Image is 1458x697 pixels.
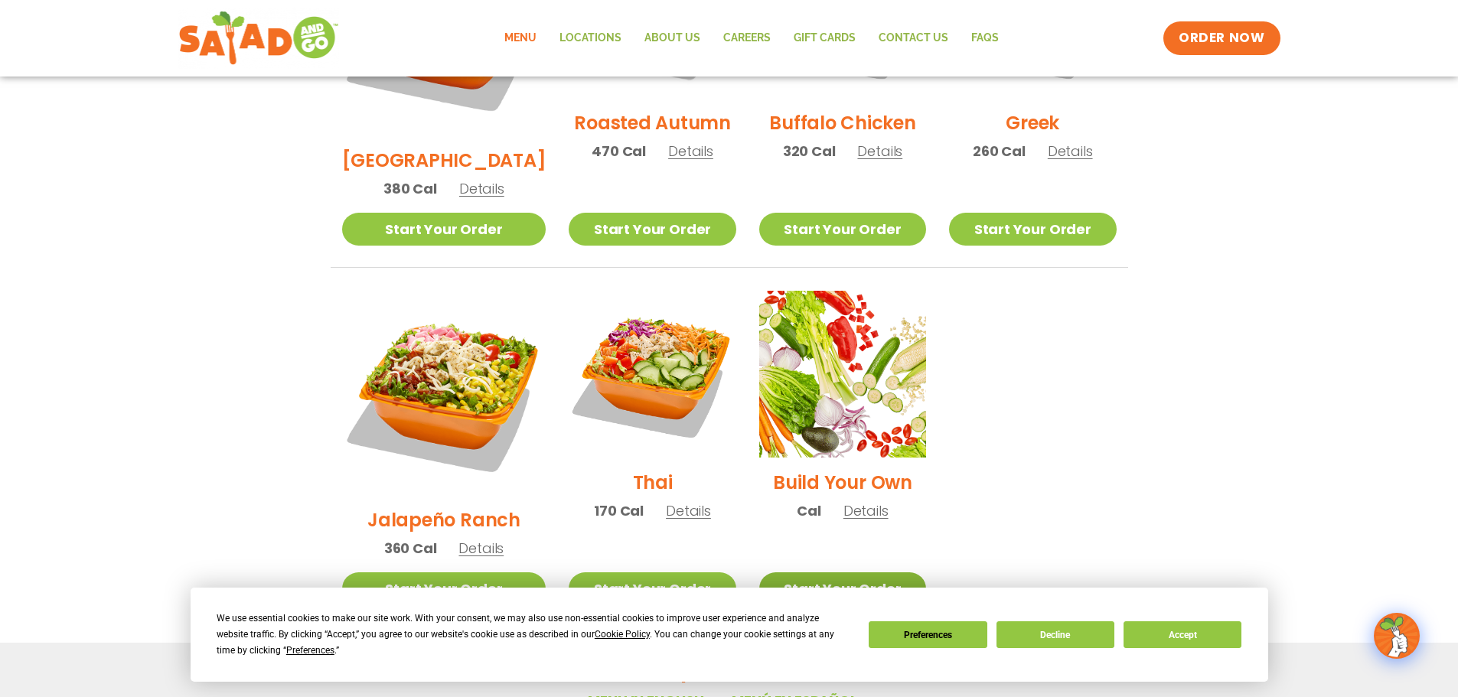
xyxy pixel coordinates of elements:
span: Details [458,539,504,558]
span: 360 Cal [384,538,437,559]
a: Locations [548,21,633,56]
h2: Build Your Own [773,469,912,496]
a: Contact Us [867,21,960,56]
span: Details [668,142,713,161]
img: wpChatIcon [1375,614,1418,657]
a: Start Your Order [759,572,926,605]
span: 470 Cal [592,141,646,161]
a: Menu [493,21,548,56]
h2: [GEOGRAPHIC_DATA] [342,147,546,174]
span: Details [843,501,889,520]
span: Details [459,179,504,198]
span: Details [666,501,711,520]
img: Product photo for Build Your Own [759,291,926,458]
button: Preferences [869,621,987,648]
h2: Buffalo Chicken [769,109,915,136]
span: 380 Cal [383,178,437,199]
a: Start Your Order [342,572,546,605]
img: Product photo for Jalapeño Ranch Salad [342,291,546,495]
span: Cookie Policy [595,629,650,640]
span: 260 Cal [973,141,1026,161]
img: Product photo for Thai Salad [569,291,736,458]
button: Accept [1124,621,1241,648]
h2: Thai [633,469,673,496]
div: We use essential cookies to make our site work. With your consent, we may also use non-essential ... [217,611,850,659]
span: 170 Cal [594,500,644,521]
a: Start Your Order [569,572,736,605]
button: Decline [996,621,1114,648]
a: Start Your Order [949,213,1116,246]
a: ORDER NOW [1163,21,1280,55]
a: Start Your Order [569,213,736,246]
nav: Menu [493,21,1010,56]
span: 320 Cal [783,141,836,161]
span: Details [1048,142,1093,161]
span: ORDER NOW [1179,29,1264,47]
a: Start Your Order [342,213,546,246]
a: FAQs [960,21,1010,56]
img: new-SAG-logo-768×292 [178,8,340,69]
a: Careers [712,21,782,56]
span: Details [857,142,902,161]
h2: Roasted Autumn [574,109,731,136]
h2: Jalapeño Ranch [367,506,520,533]
span: Cal [797,500,820,521]
a: Start Your Order [759,213,926,246]
div: Cookie Consent Prompt [191,588,1268,682]
span: Preferences [286,645,334,656]
h2: Greek [1006,109,1059,136]
a: About Us [633,21,712,56]
a: GIFT CARDS [782,21,867,56]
